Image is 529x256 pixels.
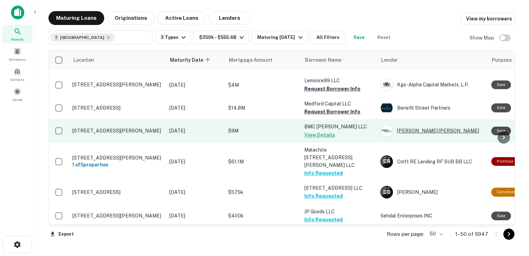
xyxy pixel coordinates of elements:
span: [GEOGRAPHIC_DATA] [60,34,104,41]
th: Maturity Date [166,50,225,70]
button: View Details [304,131,335,139]
a: View my borrowers [460,12,515,25]
button: All Filters [311,31,345,44]
img: capitalize-icon.png [11,6,24,19]
button: Request Borrower Info [304,85,360,93]
img: picture [381,102,393,114]
span: Borrower Name [305,56,341,64]
span: Location [73,56,94,64]
p: [STREET_ADDRESS][PERSON_NAME] [72,128,162,134]
span: Purpose [492,56,512,64]
a: Saved [2,85,33,104]
h6: 1 of 5 properties [72,161,162,169]
button: Info Requested [304,169,343,177]
div: Sale [491,212,511,220]
p: Malachite [STREET_ADDRESS][PERSON_NAME] LLC [304,146,374,169]
th: Location [69,50,166,70]
span: Saved [12,97,23,102]
p: C R [383,158,390,165]
p: [STREET_ADDRESS] [72,189,162,195]
p: [DATE] [169,127,221,135]
button: Go to next page [503,229,514,240]
p: [STREET_ADDRESS][PERSON_NAME] [72,155,162,161]
div: Sale [491,103,511,112]
button: Info Requested [304,192,343,200]
a: Contacts [2,65,33,84]
p: [DATE] [169,212,221,220]
span: Mortgage Amount [229,56,281,64]
p: [STREET_ADDRESS] LLC [304,184,374,192]
th: Borrower Name [301,50,377,70]
th: Mortgage Amount [225,50,301,70]
a: Search [2,25,33,43]
div: This is a portfolio loan with 5 properties [491,157,519,166]
p: $575k [228,188,297,196]
p: $400k [228,212,297,220]
div: Benefit Street Partners [380,102,484,114]
span: Borrowers [9,57,26,62]
button: $350k - $555.6B [194,31,249,44]
p: 1–50 of 6947 [455,230,488,238]
span: Lender [381,56,398,64]
p: $9M [228,127,297,135]
span: Maturity Date [170,56,212,64]
p: [DATE] [169,188,221,196]
img: picture [381,79,393,91]
button: Maturing Loans [48,11,104,25]
p: [DATE] [169,158,221,165]
div: Maturing [DATE] [257,33,304,42]
button: Reset [373,31,395,44]
p: Lemoore99 LLC [304,77,374,84]
div: Sale [491,127,511,135]
p: $61.1M [228,158,297,165]
span: Contacts [10,77,24,82]
span: Search [11,36,24,42]
p: Rows per page: [387,230,424,238]
button: Export [48,229,75,239]
a: Borrowers [2,45,33,63]
p: Medford Capital LLC [304,100,374,108]
p: [DATE] [169,104,221,112]
th: Lender [377,50,488,70]
div: Sale [491,80,511,89]
button: Request Borrower Info [304,108,360,116]
h6: Show Map [469,34,495,42]
div: This loan purpose was for construction [491,188,527,196]
img: picture [381,125,393,137]
div: [PERSON_NAME] [380,186,484,198]
div: 50 [427,229,444,239]
button: Save your search to get updates of matches that match your search criteria. [348,31,370,44]
button: Info Requested [304,215,343,224]
button: Lenders [209,11,250,25]
p: Sehdal Enterprises INC [380,212,484,220]
button: Maturing [DATE] [252,31,307,44]
p: JP Goods LLC [304,208,374,215]
div: [PERSON_NAME] [PERSON_NAME] [380,125,484,137]
p: C D [383,189,390,196]
button: Originations [107,11,155,25]
button: Active Loans [158,11,206,25]
p: [STREET_ADDRESS][PERSON_NAME] [72,82,162,88]
button: 3 Types [155,31,191,44]
p: [STREET_ADDRESS] [72,105,162,111]
p: $14.8M [228,104,297,112]
p: BMC [PERSON_NAME] LLC [304,123,374,130]
div: Kgs-alpha Capital Markets, L.p. [380,79,484,91]
p: [DATE] [169,81,221,89]
div: Cmft RE Lending RF SUB BB LLC [380,155,484,168]
p: [STREET_ADDRESS][PERSON_NAME] [72,213,162,219]
p: $4M [228,81,297,89]
iframe: Chat Widget [494,200,529,234]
